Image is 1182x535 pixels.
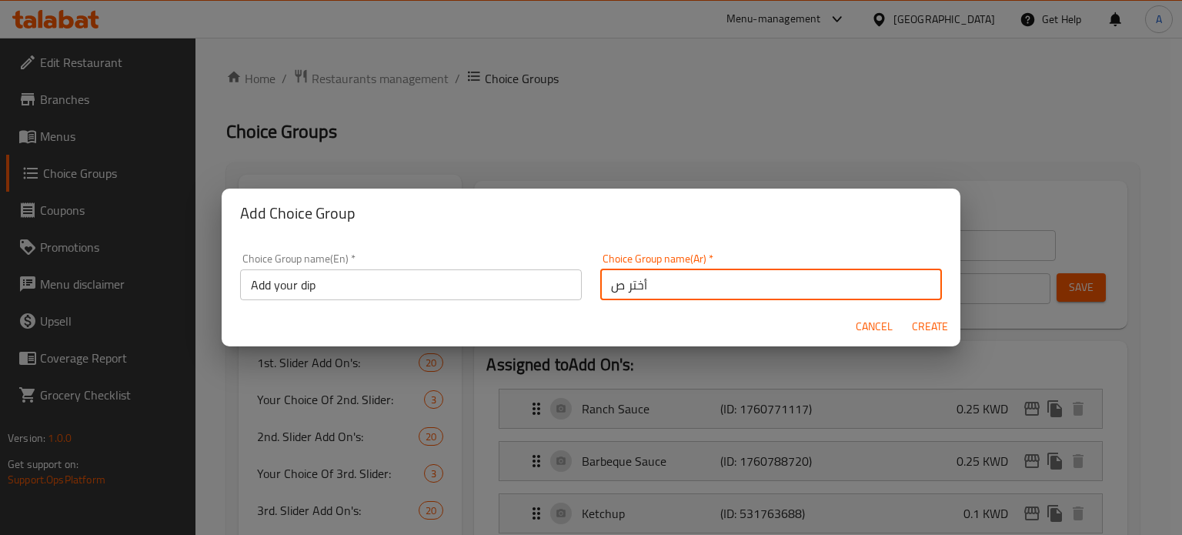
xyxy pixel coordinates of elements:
span: Create [911,317,948,336]
button: Create [905,313,954,341]
h2: Add Choice Group [240,201,942,226]
button: Cancel [850,313,899,341]
input: Please enter Choice Group name(ar) [600,269,942,300]
input: Please enter Choice Group name(en) [240,269,582,300]
span: Cancel [856,317,893,336]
